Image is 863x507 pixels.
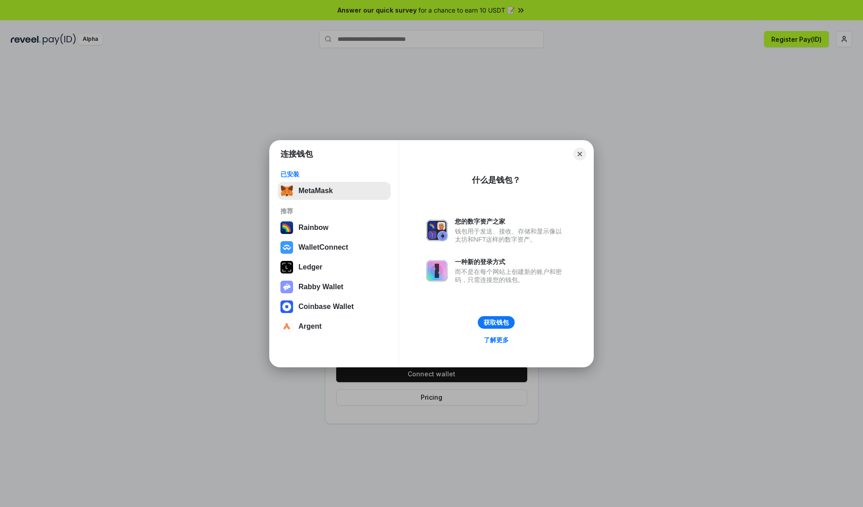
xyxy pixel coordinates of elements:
[280,221,293,234] img: svg+xml,%3Csvg%20width%3D%22120%22%20height%3D%22120%22%20viewBox%3D%220%200%20120%20120%22%20fil...
[298,283,343,291] div: Rabby Wallet
[472,175,520,185] div: 什么是钱包？
[278,278,391,296] button: Rabby Wallet
[478,316,515,329] button: 获取钱包
[298,263,322,271] div: Ledger
[298,243,348,251] div: WalletConnect
[280,281,293,293] img: svg+xml,%3Csvg%20xmlns%3D%22http%3A%2F%2Fwww.w3.org%2F2000%2Fsvg%22%20fill%3D%22none%22%20viewBox...
[455,268,566,284] div: 而不是在每个网站上创建新的账户和密码，只需连接您的钱包。
[484,318,509,326] div: 获取钱包
[478,334,514,346] a: 了解更多
[280,170,388,178] div: 已安装
[278,219,391,237] button: Rainbow
[278,258,391,276] button: Ledger
[298,322,322,331] div: Argent
[280,149,313,159] h1: 连接钱包
[280,241,293,254] img: svg+xml,%3Csvg%20width%3D%2228%22%20height%3D%2228%22%20viewBox%3D%220%200%2028%2028%22%20fill%3D...
[484,336,509,344] div: 了解更多
[280,185,293,197] img: svg+xml,%3Csvg%20fill%3D%22none%22%20height%3D%2233%22%20viewBox%3D%220%200%2035%2033%22%20width%...
[280,261,293,273] img: svg+xml,%3Csvg%20xmlns%3D%22http%3A%2F%2Fwww.w3.org%2F2000%2Fsvg%22%20width%3D%2228%22%20height%3...
[278,238,391,256] button: WalletConnect
[455,227,566,243] div: 钱包用于发送、接收、存储和显示像以太坊和NFT这样的数字资产。
[280,207,388,215] div: 推荐
[278,317,391,335] button: Argent
[280,300,293,313] img: svg+xml,%3Csvg%20width%3D%2228%22%20height%3D%2228%22%20viewBox%3D%220%200%2028%2028%22%20fill%3D...
[574,148,586,160] button: Close
[280,320,293,333] img: svg+xml,%3Csvg%20width%3D%2228%22%20height%3D%2228%22%20viewBox%3D%220%200%2028%2028%22%20fill%3D...
[455,217,566,225] div: 您的数字资产之家
[278,298,391,316] button: Coinbase Wallet
[426,220,448,241] img: svg+xml,%3Csvg%20xmlns%3D%22http%3A%2F%2Fwww.w3.org%2F2000%2Fsvg%22%20fill%3D%22none%22%20viewBox...
[298,187,333,195] div: MetaMask
[298,303,354,311] div: Coinbase Wallet
[426,260,448,282] img: svg+xml,%3Csvg%20xmlns%3D%22http%3A%2F%2Fwww.w3.org%2F2000%2Fsvg%22%20fill%3D%22none%22%20viewBox...
[278,182,391,200] button: MetaMask
[298,224,329,232] div: Rainbow
[455,258,566,266] div: 一种新的登录方式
